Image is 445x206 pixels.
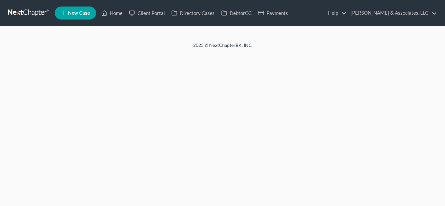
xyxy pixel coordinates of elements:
a: Home [98,7,126,19]
div: 2025 © NextChapterBK, INC [37,42,408,54]
a: [PERSON_NAME] & Associates, LLC [347,7,437,19]
a: Help [325,7,347,19]
new-legal-case-button: New Case [55,7,96,20]
a: DebtorCC [218,7,255,19]
a: Directory Cases [168,7,218,19]
a: Client Portal [126,7,168,19]
a: Payments [255,7,291,19]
